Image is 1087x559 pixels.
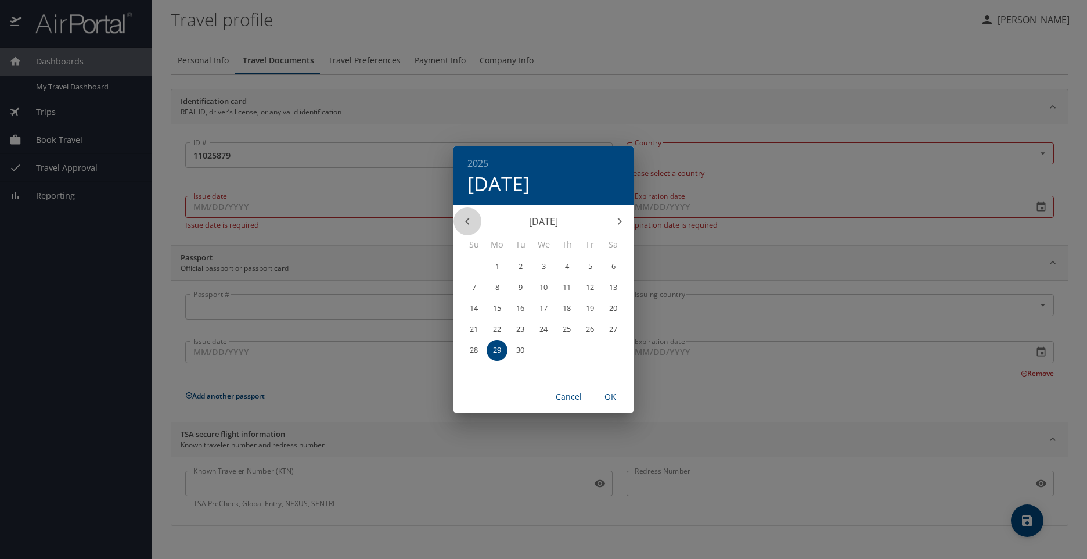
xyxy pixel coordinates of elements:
p: 20 [609,304,617,312]
p: 11 [563,284,571,291]
p: 24 [539,325,548,333]
button: 28 [463,340,484,361]
button: 9 [510,277,531,298]
p: 7 [472,284,476,291]
p: 10 [539,284,548,291]
button: OK [592,386,629,408]
button: 13 [603,277,624,298]
button: 2025 [467,155,488,171]
p: 27 [609,325,617,333]
button: 2 [510,256,531,277]
button: 16 [510,298,531,319]
button: 4 [556,256,577,277]
button: 14 [463,298,484,319]
span: We [533,238,554,251]
p: 12 [586,284,594,291]
button: 22 [487,319,507,340]
span: Sa [603,238,624,251]
p: [DATE] [481,214,606,228]
button: 10 [533,277,554,298]
span: Th [556,238,577,251]
button: 23 [510,319,531,340]
button: 30 [510,340,531,361]
button: [DATE] [467,171,530,196]
span: Su [463,238,484,251]
p: 21 [470,325,478,333]
p: 13 [609,284,617,291]
p: 23 [516,325,524,333]
p: 5 [588,263,592,270]
span: Fr [580,238,600,251]
button: 6 [603,256,624,277]
button: 26 [580,319,600,340]
p: 3 [542,263,546,270]
p: 9 [519,284,523,291]
p: 16 [516,304,524,312]
p: 1 [495,263,499,270]
button: 7 [463,277,484,298]
button: 19 [580,298,600,319]
button: 12 [580,277,600,298]
p: 22 [493,325,501,333]
button: 24 [533,319,554,340]
p: 14 [470,304,478,312]
span: Tu [510,238,531,251]
p: 19 [586,304,594,312]
button: Cancel [550,386,587,408]
button: 5 [580,256,600,277]
p: 8 [495,284,499,291]
button: 21 [463,319,484,340]
button: 11 [556,277,577,298]
p: 18 [563,304,571,312]
p: 29 [493,346,501,354]
p: 30 [516,346,524,354]
button: 27 [603,319,624,340]
button: 8 [487,277,507,298]
button: 15 [487,298,507,319]
p: 2 [519,263,523,270]
button: 25 [556,319,577,340]
button: 18 [556,298,577,319]
p: 6 [611,263,616,270]
button: 3 [533,256,554,277]
p: 17 [539,304,548,312]
button: 17 [533,298,554,319]
p: 26 [586,325,594,333]
button: 29 [487,340,507,361]
p: 4 [565,263,569,270]
p: 25 [563,325,571,333]
span: Mo [487,238,507,251]
span: OK [596,390,624,404]
p: 15 [493,304,501,312]
button: 20 [603,298,624,319]
button: 1 [487,256,507,277]
span: Cancel [555,390,582,404]
p: 28 [470,346,478,354]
